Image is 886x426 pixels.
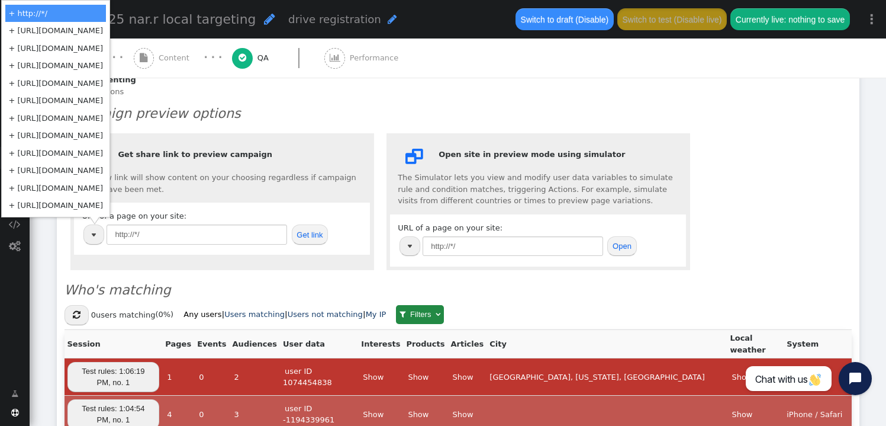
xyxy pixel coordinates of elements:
[784,358,851,396] td: Windows / Chrome
[65,305,89,325] button: 
[784,330,851,358] th: System
[5,145,106,162] td: + [URL][DOMAIN_NAME]
[165,410,173,419] a: 4
[283,367,334,387] a: user ID 1074454838
[388,14,397,25] span: 
[5,57,106,75] td: + [URL][DOMAIN_NAME]
[408,310,433,319] span: Filters
[65,330,163,358] th: Session
[5,162,106,180] td: + [URL][DOMAIN_NAME]
[398,149,678,161] h6: Open site in preview mode using simulator
[727,330,784,358] th: Local weather
[330,53,340,62] span: 
[285,310,288,319] b: |
[398,149,678,207] div: The Simulator lets you view and modify user data variables to simulate rule and condition matches...
[82,210,362,247] div: URL of a page on your site:
[5,197,106,214] td: + [URL][DOMAIN_NAME]
[9,219,21,230] span: 
[197,373,205,382] a: 0
[405,149,423,164] span: 
[11,388,18,400] span: 
[165,373,173,382] a: 1
[5,127,106,145] td: + [URL][DOMAIN_NAME]
[280,330,358,358] th: User data
[87,12,256,27] span: C5 25 nar.r local targeting
[730,8,849,30] button: Currently live: nothing to save
[264,12,275,25] span: 
[487,358,727,396] td: [GEOGRAPHIC_DATA], [US_STATE], [GEOGRAPHIC_DATA]
[447,330,487,358] th: Articles
[858,2,886,37] a: ⋮
[204,50,222,65] div: · · ·
[65,104,852,124] h3: Campaign preview options
[366,309,386,321] a: My IP
[292,225,328,245] button: Get link
[221,310,224,319] b: |
[450,373,475,382] a: Show
[361,373,385,382] a: Show
[257,52,273,64] span: QA
[4,384,26,404] a: 
[288,13,381,25] span: drive registration
[399,310,405,318] span: 
[516,8,613,30] button: Switch to draft (Disable)
[361,410,385,419] a: Show
[350,52,403,64] span: Performance
[617,8,727,30] button: Switch to test (Disable live)
[5,40,106,57] td: + [URL][DOMAIN_NAME]
[5,22,106,40] td: + [URL][DOMAIN_NAME]
[105,50,123,65] div: · · ·
[358,330,403,358] th: Interests
[82,149,362,161] h6: Get share link to preview campaign
[436,310,440,318] span: 
[183,309,221,321] a: Any users
[159,52,194,64] span: Content
[324,39,423,78] a:  Performance
[5,75,106,92] td: + [URL][DOMAIN_NAME]
[730,373,754,382] a: Show
[91,310,96,319] span: 0
[194,330,229,358] th: Events
[607,236,636,257] button: Open
[487,330,727,358] th: City
[233,410,241,419] a: 3
[162,330,194,358] th: Pages
[730,410,754,419] a: Show
[239,53,246,62] span: 
[134,39,233,78] a:  Content · · ·
[450,410,475,419] a: Show
[398,223,637,250] span: URL of a page on your site:
[232,39,324,78] a:  QA
[283,404,336,425] a: user ID -1194339961
[396,305,443,324] a:  Filters 
[73,310,80,319] span: 
[65,280,852,300] h3: Who's matching
[82,149,362,195] div: Preview link will show content on your choosing regardless if campaign rules have been met.
[155,310,173,319] span: (0%)
[288,309,363,321] a: Users not matching
[67,362,160,392] a: Test rules: 1:06:19 PM, no. 1
[11,409,19,417] span: 
[89,74,849,86] h6: Presenting
[230,330,280,358] th: Audiences
[140,53,147,62] span: 
[197,410,205,419] a: 0
[5,5,106,23] td: + http://*/
[5,92,106,110] td: + [URL][DOMAIN_NAME]
[408,245,412,248] img: trigger_black.png
[233,373,241,382] a: 2
[403,330,447,358] th: Products
[406,410,430,419] a: Show
[5,110,106,127] td: + [URL][DOMAIN_NAME]
[92,233,96,236] img: trigger_black.png
[5,180,106,197] td: + [URL][DOMAIN_NAME]
[363,310,366,319] b: |
[224,309,285,321] a: Users matching
[9,241,21,252] span: 
[406,373,430,382] a: Show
